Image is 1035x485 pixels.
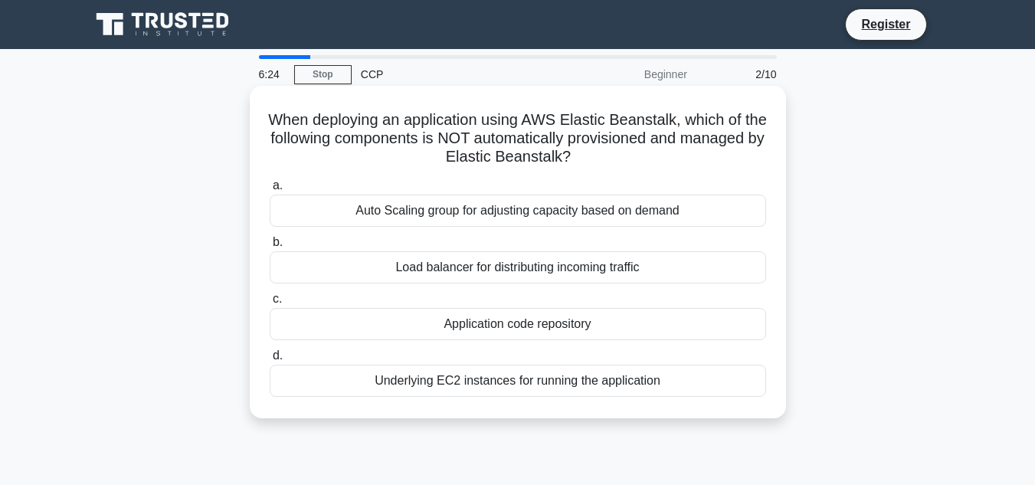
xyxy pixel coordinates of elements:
h5: When deploying an application using AWS Elastic Beanstalk, which of the following components is N... [268,110,768,167]
div: Beginner [562,59,696,90]
span: d. [273,349,283,362]
div: CCP [352,59,562,90]
a: Register [852,15,919,34]
span: a. [273,179,283,192]
span: b. [273,235,283,248]
div: Underlying EC2 instances for running the application [270,365,766,397]
div: Auto Scaling group for adjusting capacity based on demand [270,195,766,227]
div: Application code repository [270,308,766,340]
div: 6:24 [250,59,294,90]
div: 2/10 [696,59,786,90]
a: Stop [294,65,352,84]
div: Load balancer for distributing incoming traffic [270,251,766,283]
span: c. [273,292,282,305]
